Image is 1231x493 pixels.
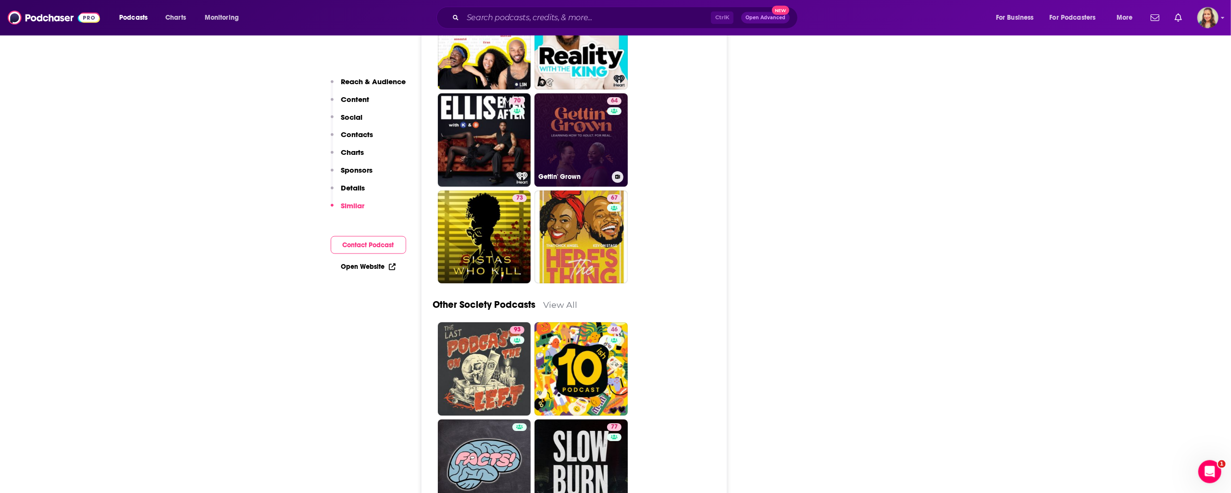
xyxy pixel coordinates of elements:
button: open menu [989,10,1046,25]
a: 46 [607,326,622,334]
a: 77 [607,423,622,431]
a: 70 [438,93,531,187]
p: Similar [341,201,365,210]
a: 93 [510,326,524,334]
input: Search podcasts, credits, & more... [463,10,711,25]
span: Monitoring [205,11,239,25]
p: Social [341,113,363,122]
span: Charts [165,11,186,25]
a: 67 [535,190,628,284]
button: open menu [1110,10,1145,25]
span: Ctrl K [711,12,734,24]
img: Podchaser - Follow, Share and Rate Podcasts [8,9,100,27]
button: Contacts [331,130,373,148]
span: 77 [611,422,618,432]
a: 73 [512,194,527,202]
a: 70 [510,97,524,105]
h3: Gettin' Grown [538,173,608,181]
span: 64 [611,96,618,106]
span: 93 [514,325,521,335]
a: 93 [438,322,531,416]
span: Open Advanced [746,15,785,20]
div: Search podcasts, credits, & more... [446,7,807,29]
p: Details [341,183,365,192]
p: Reach & Audience [341,77,406,86]
a: Other Society Podcasts [433,299,536,311]
button: Content [331,95,370,113]
span: Logged in as adriana.guzman [1197,7,1219,28]
button: Open AdvancedNew [741,12,790,24]
button: Sponsors [331,165,373,183]
a: Show notifications dropdown [1147,10,1163,26]
span: 73 [516,193,523,203]
a: 64Gettin' Grown [535,93,628,187]
a: Charts [159,10,192,25]
button: open menu [1044,10,1110,25]
span: New [772,6,789,15]
button: Similar [331,201,365,219]
button: Charts [331,148,364,165]
span: 46 [611,325,618,335]
a: 64 [607,97,622,105]
a: 73 [438,190,531,284]
span: 67 [611,193,618,203]
img: User Profile [1197,7,1219,28]
a: 67 [607,194,622,202]
iframe: Intercom live chat [1198,460,1221,483]
span: More [1117,11,1133,25]
a: View All [544,300,578,310]
span: For Podcasters [1050,11,1096,25]
button: Details [331,183,365,201]
p: Charts [341,148,364,157]
button: open menu [198,10,251,25]
p: Content [341,95,370,104]
a: Show notifications dropdown [1171,10,1186,26]
button: open menu [112,10,160,25]
button: Show profile menu [1197,7,1219,28]
span: For Business [996,11,1034,25]
span: Podcasts [119,11,148,25]
p: Contacts [341,130,373,139]
button: Social [331,113,363,130]
a: Open Website [341,263,396,271]
button: Contact Podcast [331,236,406,254]
a: 46 [535,322,628,416]
span: 70 [514,96,521,106]
p: Sponsors [341,165,373,175]
span: 1 [1218,460,1226,468]
button: Reach & Audience [331,77,406,95]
